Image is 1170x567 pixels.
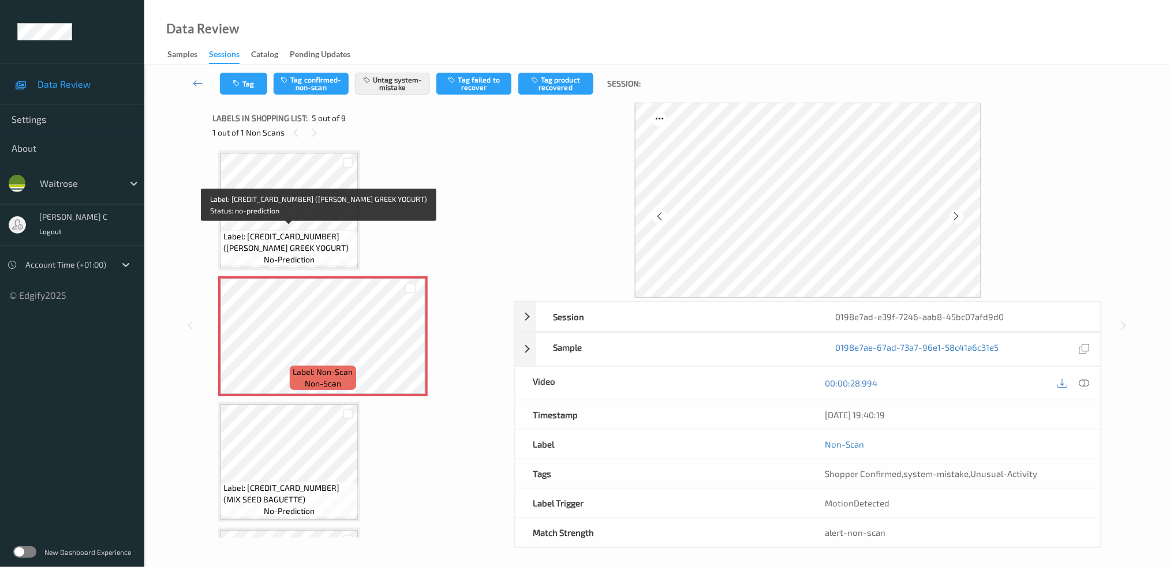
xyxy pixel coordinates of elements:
span: Session: [608,78,641,89]
div: Catalog [251,48,278,63]
span: Unusual-Activity [971,468,1038,479]
span: non-scan [305,378,341,389]
span: Label: Non-Scan [293,366,353,378]
button: Untag system-mistake [355,73,430,95]
span: , , [825,468,1038,479]
a: Samples [167,47,209,63]
span: Shopper Confirmed [825,468,902,479]
button: Tag failed to recover [436,73,511,95]
a: Sessions [209,47,251,64]
span: no-prediction [264,254,315,265]
div: Pending Updates [290,48,350,63]
span: Labels in shopping list: [212,112,308,124]
div: Label Trigger [515,489,808,517]
a: Catalog [251,47,290,63]
button: Tag product recovered [518,73,593,95]
a: Non-Scan [825,438,865,450]
a: 0198e7ae-67ad-73a7-96e1-58c41a6c31e5 [836,341,999,357]
div: Sample [536,333,818,366]
div: Data Review [166,23,239,35]
div: 0198e7ad-e39f-7246-aab8-45bc07afd9d0 [818,302,1101,331]
span: Label: [CREDIT_CARD_NUMBER] ([PERSON_NAME] GREEK YOGURT) [223,231,355,254]
div: Tags [515,459,808,488]
a: 00:00:28.994 [825,377,878,389]
span: Label: [CREDIT_CARD_NUMBER] (MIX SEED BAGUETTE) [223,482,355,505]
div: Label [515,430,808,459]
span: 5 out of 9 [312,112,346,124]
div: Session [536,302,818,331]
div: MotionDetected [808,489,1101,517]
div: Match Strength [515,518,808,547]
div: [DATE] 19:40:19 [825,409,1083,420]
div: Video [515,367,808,400]
button: Tag confirmed-non-scan [274,73,349,95]
div: Sessions [209,48,240,64]
a: Pending Updates [290,47,362,63]
div: Session0198e7ad-e39f-7246-aab8-45bc07afd9d0 [515,302,1101,332]
div: alert-non-scan [825,527,1083,538]
button: Tag [220,73,267,95]
span: system-mistake [904,468,969,479]
div: Sample0198e7ae-67ad-73a7-96e1-58c41a6c31e5 [515,332,1101,366]
div: Timestamp [515,400,808,429]
div: Samples [167,48,197,63]
span: no-prediction [264,505,315,517]
div: 1 out of 1 Non Scans [212,125,506,140]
